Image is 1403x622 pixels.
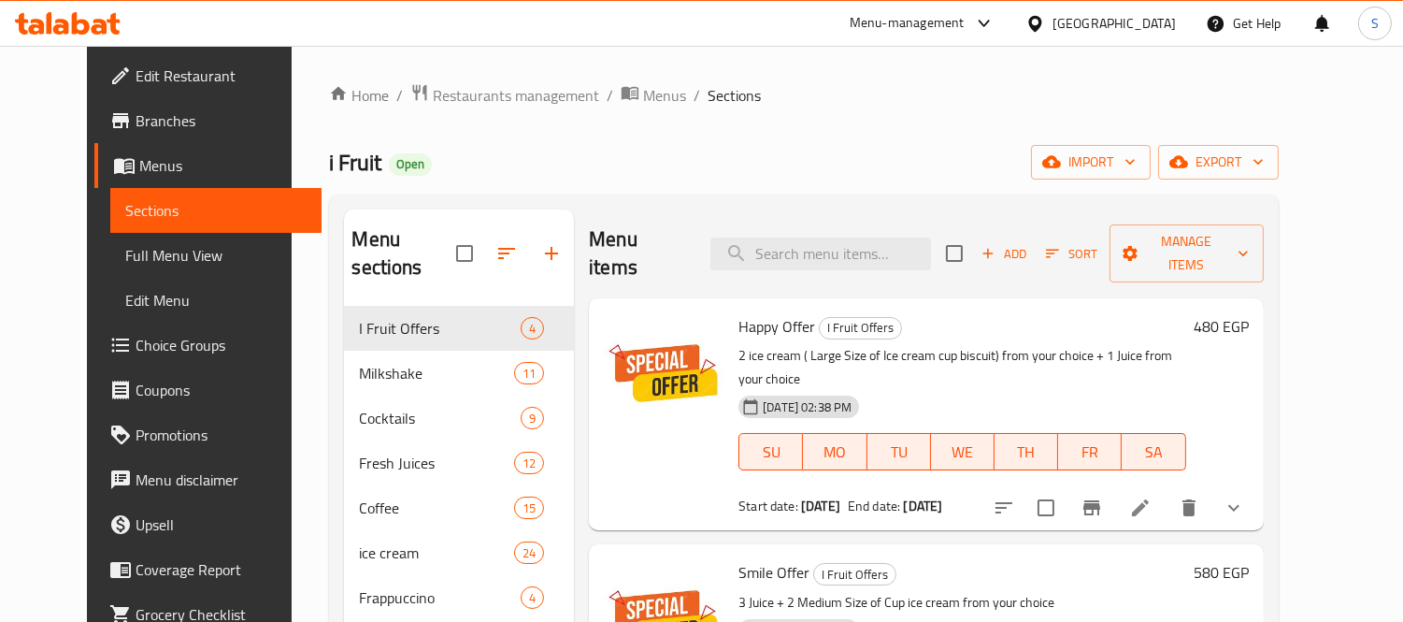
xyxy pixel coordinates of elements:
span: 11 [515,365,543,383]
span: export [1173,151,1264,174]
button: Add [974,239,1034,268]
span: Add [979,243,1029,265]
div: items [514,362,544,384]
span: Edit Restaurant [136,65,307,87]
span: ice cream [359,542,514,564]
span: I Fruit Offers [359,317,521,340]
div: items [514,542,544,564]
button: Manage items [1110,224,1264,282]
span: 4 [522,320,543,338]
span: Sort items [1034,239,1110,268]
a: Restaurants management [410,83,599,108]
span: FR [1066,439,1114,466]
a: Branches [94,98,322,143]
span: Cocktails [359,407,521,429]
span: 15 [515,499,543,517]
span: End date: [848,494,900,518]
span: Edit Menu [125,289,307,311]
span: Frappuccino [359,586,521,609]
div: Cocktails9 [344,396,574,441]
span: Upsell [136,514,307,536]
div: Milkshake11 [344,351,574,396]
span: Happy Offer [738,312,815,340]
li: / [694,84,700,107]
span: Sections [708,84,761,107]
button: FR [1058,433,1122,470]
span: [DATE] 02:38 PM [755,398,859,416]
p: 3 Juice + 2 Medium Size of Cup ice cream from your choice [738,591,1185,615]
button: MO [803,433,866,470]
span: Coverage Report [136,558,307,581]
span: Select all sections [445,234,484,273]
span: i Fruit [329,141,381,183]
a: Coupons [94,368,322,412]
div: items [521,317,544,340]
span: Select to update [1026,488,1066,528]
span: Promotions [136,424,307,446]
b: [DATE] [903,494,942,518]
img: Happy Offer [604,313,723,433]
span: Coupons [136,379,307,401]
h6: 480 EGP [1194,313,1249,340]
a: Menus [94,143,322,188]
button: SA [1122,433,1185,470]
span: 12 [515,455,543,472]
svg: Show Choices [1223,497,1245,519]
span: Manage items [1124,230,1249,277]
button: Sort [1041,239,1102,268]
button: sort-choices [981,485,1026,530]
div: [GEOGRAPHIC_DATA] [1052,13,1176,34]
nav: breadcrumb [329,83,1278,108]
span: Restaurants management [433,84,599,107]
h6: 580 EGP [1194,559,1249,586]
button: import [1031,145,1151,180]
b: [DATE] [801,494,840,518]
a: Edit Restaurant [94,53,322,98]
div: I Fruit Offers4 [344,306,574,351]
span: S [1371,13,1379,34]
li: / [607,84,613,107]
p: 2 ice cream ( Large Size of Ice cream cup biscuit) from your choice + 1 Juice from your choice [738,344,1185,391]
button: Add section [529,231,574,276]
span: Start date: [738,494,798,518]
div: items [514,497,544,519]
span: Sections [125,199,307,222]
span: Menu disclaimer [136,469,307,491]
span: I Fruit Offers [814,564,895,586]
span: Open [389,156,432,172]
span: Menus [139,154,307,177]
div: Open [389,153,432,176]
div: ice cream24 [344,530,574,575]
button: export [1158,145,1279,180]
span: Select section [935,234,974,273]
span: Add item [974,239,1034,268]
span: 4 [522,589,543,607]
div: Menu-management [850,12,965,35]
button: TU [867,433,931,470]
h2: Menu items [589,225,687,282]
div: items [521,407,544,429]
span: TH [1002,439,1051,466]
span: Menus [643,84,686,107]
a: Edit Menu [110,278,322,323]
span: SA [1129,439,1178,466]
div: Coffee [359,497,514,519]
span: Branches [136,109,307,132]
a: Coverage Report [94,547,322,592]
button: SU [738,433,803,470]
span: Milkshake [359,362,514,384]
input: search [710,238,931,270]
span: 24 [515,544,543,562]
a: Menus [621,83,686,108]
div: Coffee15 [344,485,574,530]
div: Fresh Juices12 [344,441,574,485]
div: I Fruit Offers [813,563,896,586]
div: Frappuccino4 [344,575,574,620]
span: Fresh Juices [359,452,514,474]
span: SU [747,439,795,466]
